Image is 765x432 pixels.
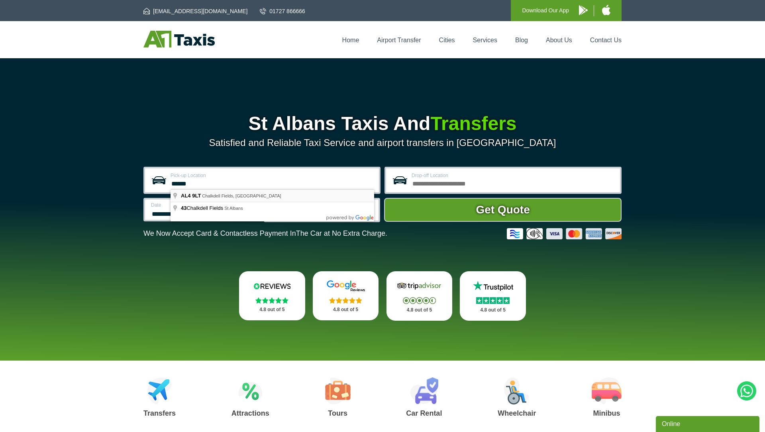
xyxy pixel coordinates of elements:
img: Wheelchair [504,377,530,404]
a: Contact Us [590,37,622,43]
img: Minibus [592,377,622,404]
a: Airport Transfer [377,37,421,43]
img: Stars [329,297,362,304]
span: 43 [181,205,186,211]
img: Airport Transfers [147,377,172,404]
h3: Transfers [143,410,176,417]
iframe: chat widget [656,414,761,432]
a: Tripadvisor Stars 4.8 out of 5 [386,271,453,321]
a: Blog [515,37,528,43]
span: AL4 9LT [181,193,201,199]
h3: Wheelchair [498,410,536,417]
span: The Car at No Extra Charge. [296,229,387,237]
h1: St Albans Taxis And [143,114,622,133]
a: About Us [546,37,572,43]
img: Stars [476,297,510,304]
h3: Tours [325,410,351,417]
h3: Car Rental [406,410,442,417]
span: Chalkdell Fields, [GEOGRAPHIC_DATA] [202,193,281,198]
h3: Attractions [231,410,269,417]
a: Reviews.io Stars 4.8 out of 5 [239,271,305,320]
p: 4.8 out of 5 [469,305,517,315]
p: Satisfied and Reliable Taxi Service and airport transfers in [GEOGRAPHIC_DATA] [143,137,622,148]
a: Trustpilot Stars 4.8 out of 5 [460,271,526,321]
a: Cities [439,37,455,43]
img: Google [322,280,370,292]
img: Stars [403,297,436,304]
img: Attractions [238,377,263,404]
img: Tripadvisor [395,280,443,292]
img: A1 Taxis Android App [579,5,588,15]
p: 4.8 out of 5 [248,305,296,315]
p: 4.8 out of 5 [322,305,370,315]
a: 01727 866666 [260,7,305,15]
h3: Minibus [592,410,622,417]
img: Reviews.io [248,280,296,292]
label: Drop-off Location [412,173,615,178]
img: Tours [325,377,351,404]
img: Stars [255,297,288,304]
span: St Albans [224,206,243,211]
a: Services [473,37,497,43]
p: 4.8 out of 5 [395,305,444,315]
label: Date [151,203,253,207]
a: Home [342,37,359,43]
label: Pick-up Location [171,173,374,178]
a: Google Stars 4.8 out of 5 [313,271,379,320]
span: Transfers [430,113,516,134]
img: Trustpilot [469,280,517,292]
a: [EMAIL_ADDRESS][DOMAIN_NAME] [143,7,247,15]
p: Download Our App [522,6,569,16]
img: A1 Taxis iPhone App [602,5,610,15]
span: Chalkdell Fields [181,205,224,211]
p: We Now Accept Card & Contactless Payment In [143,229,387,238]
button: Get Quote [384,198,622,222]
img: A1 Taxis St Albans LTD [143,31,215,47]
img: Car Rental [410,377,438,404]
img: Credit And Debit Cards [507,228,622,239]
